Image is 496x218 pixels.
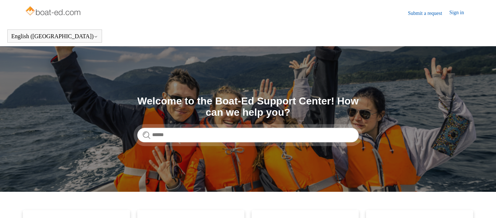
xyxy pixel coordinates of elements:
[450,9,471,17] a: Sign in
[11,33,98,40] button: English ([GEOGRAPHIC_DATA])
[137,128,359,142] input: Search
[477,199,496,218] div: Live chat
[408,9,450,17] a: Submit a request
[25,4,82,19] img: Boat-Ed Help Center home page
[137,96,359,118] h1: Welcome to the Boat-Ed Support Center! How can we help you?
